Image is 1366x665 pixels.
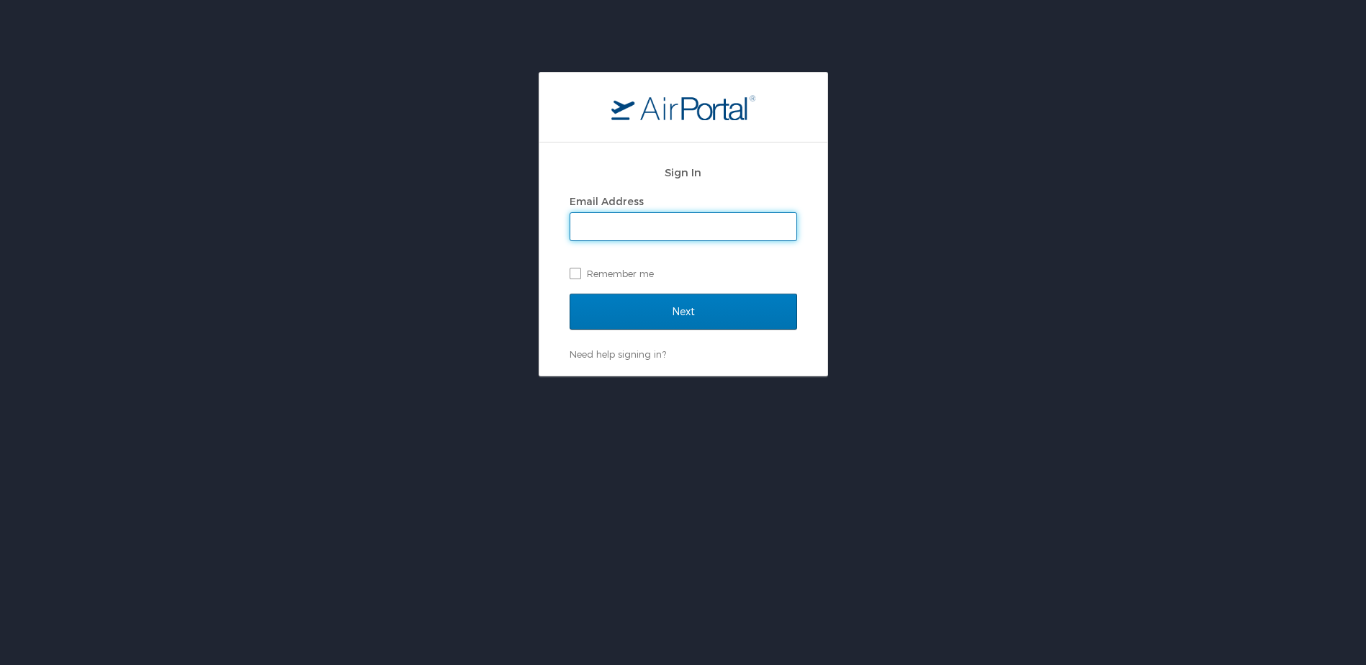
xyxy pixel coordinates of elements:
input: Next [570,294,797,330]
h2: Sign In [570,164,797,181]
img: logo [611,94,755,120]
a: Need help signing in? [570,348,666,360]
label: Remember me [570,263,797,284]
label: Email Address [570,195,644,207]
